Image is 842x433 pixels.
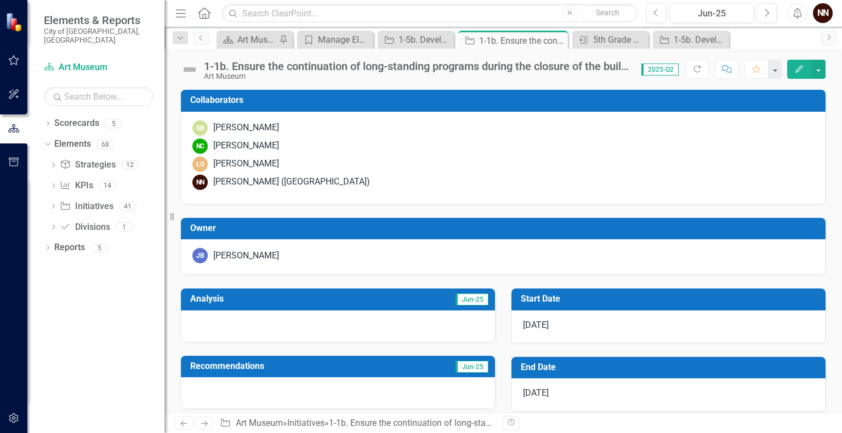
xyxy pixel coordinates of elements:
span: 2025-Q2 [641,63,679,76]
a: 1-5b. Develop program, exhibition, operational plans and resource requirements to showcase/levera... [656,33,726,47]
div: Art Museum [237,33,276,47]
div: Art Museum [204,72,630,80]
small: City of [GEOGRAPHIC_DATA], [GEOGRAPHIC_DATA] [44,27,153,45]
div: [PERSON_NAME] [213,250,279,262]
div: [PERSON_NAME] [213,122,279,134]
img: ClearPoint Strategy [5,13,25,32]
a: KPIs [60,180,93,192]
div: 1-5b. Develop program, exhibition, operational plans and resource requirements to showcase/levera... [399,33,451,47]
a: Art Museum [44,61,153,74]
img: Not Defined [181,61,198,78]
a: 5th Grade Program [DATE]-[DATE] [575,33,646,47]
div: 1-1b. Ensure the continuation of long-standing programs during the closure of the building. [329,418,679,428]
div: Jun-25 [673,7,750,20]
h3: Recommendations [190,361,395,371]
div: 41 [119,201,136,211]
a: Art Museum [236,418,283,428]
button: NN [813,3,833,23]
div: 5th Grade Program [DATE]-[DATE] [593,33,646,47]
h3: Start Date [521,294,820,304]
span: [DATE] [523,320,549,330]
div: » » [220,417,495,430]
h3: Owner [190,223,820,233]
div: [PERSON_NAME] [213,158,279,170]
a: Reports [54,241,85,254]
input: Search Below... [44,87,153,106]
a: Manage Elements [300,33,371,47]
span: Search [596,8,619,17]
span: [DATE] [523,388,549,398]
div: NC [192,138,208,154]
a: Elements [54,138,91,151]
div: 14 [99,181,116,190]
span: Jun-25 [456,293,488,305]
div: SB [192,120,208,136]
div: LG [192,157,208,172]
a: Art Museum [219,33,276,47]
a: Initiatives [287,418,325,428]
input: Search ClearPoint... [222,4,638,23]
span: Elements & Reports [44,14,153,27]
h3: End Date [521,362,820,372]
div: 1-1b. Ensure the continuation of long-standing programs during the closure of the building. [204,60,630,72]
div: [PERSON_NAME] ([GEOGRAPHIC_DATA]) [213,176,370,188]
div: 1-1b. Ensure the continuation of long-standing programs during the closure of the building. [479,34,565,48]
div: 1 [116,222,133,232]
span: Jun-25 [456,361,488,373]
div: NN [192,175,208,190]
div: 5 [105,119,122,128]
a: Initiatives [60,200,113,213]
h3: Analysis [190,294,339,304]
button: Search [581,5,635,21]
a: Strategies [60,159,115,171]
div: JB [192,248,208,263]
a: Divisions [60,221,110,234]
div: 1-5b. Develop program, exhibition, operational plans and resource requirements to showcase/levera... [674,33,726,47]
div: 68 [96,140,114,149]
a: 1-5b. Develop program, exhibition, operational plans and resource requirements to showcase/levera... [380,33,451,47]
div: [PERSON_NAME] [213,140,279,152]
button: Jun-25 [669,3,754,23]
div: Manage Elements [318,33,371,47]
h3: Collaborators [190,95,820,105]
div: 12 [121,160,139,170]
a: Scorecards [54,117,99,130]
div: 5 [90,243,108,252]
